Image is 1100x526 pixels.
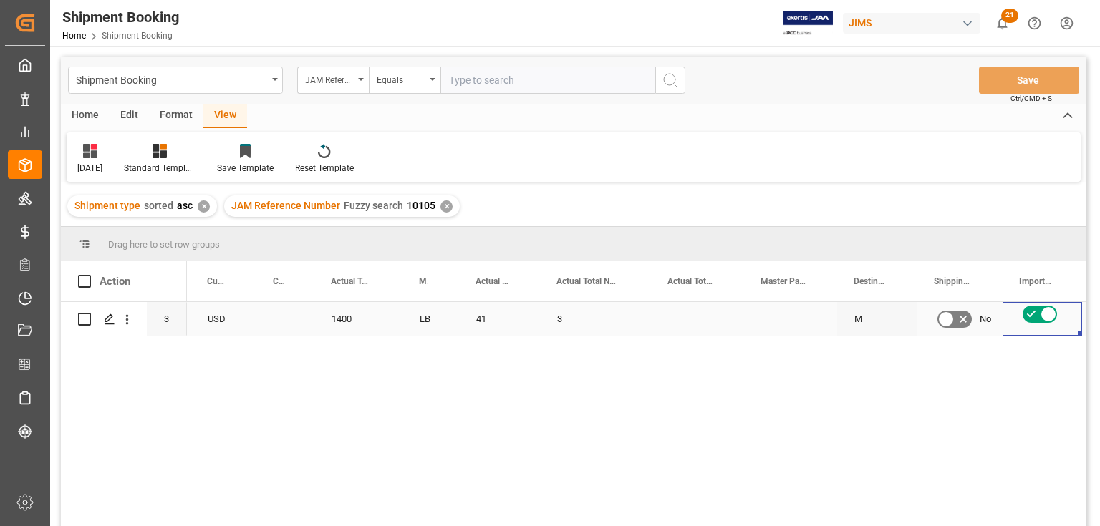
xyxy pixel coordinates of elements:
div: Home [61,104,110,128]
div: 41 [459,302,540,336]
div: ✕ [198,200,210,213]
span: Container Type [273,276,284,286]
div: 3 [147,302,187,336]
span: Actual Total Gross Weight [331,276,372,286]
span: Actual Total Number of Cartons [476,276,509,286]
button: open menu [369,67,440,94]
span: asc [177,200,193,211]
div: JAM Reference Number [305,70,354,87]
div: LB [420,303,442,336]
div: Press SPACE to select this row. [61,302,187,336]
div: Format [149,104,203,128]
span: Shipment type [74,200,140,211]
span: Shipping instructions SENT [934,276,972,286]
button: show 21 new notifications [986,7,1018,39]
div: ✕ [440,200,453,213]
div: M [837,302,917,336]
div: Action [100,275,130,288]
span: Ctrl/CMD + S [1010,93,1052,104]
div: [DATE] [77,162,102,175]
button: open menu [68,67,283,94]
span: Import Documents Received [1019,276,1051,286]
button: Save [979,67,1079,94]
span: Fuzzy search [344,200,403,211]
button: open menu [297,67,369,94]
span: Currency (freight quote) [207,276,226,286]
div: USD [190,302,256,336]
div: Reset Template [295,162,354,175]
div: Standard Templates [124,162,196,175]
span: Master Pack Volume (UOM) Manual [761,276,806,286]
span: Destination Branch [854,276,887,286]
input: Type to search [440,67,655,94]
div: Edit [110,104,149,128]
span: Drag here to set row groups [108,239,220,250]
button: search button [655,67,685,94]
span: JAM Reference Number [231,200,340,211]
button: Help Center [1018,7,1051,39]
div: View [203,104,247,128]
img: Exertis%20JAM%20-%20Email%20Logo.jpg_1722504956.jpg [783,11,833,36]
div: Equals [377,70,425,87]
div: 3 [540,302,651,336]
div: Shipment Booking [62,6,179,28]
a: Home [62,31,86,41]
span: 21 [1001,9,1018,23]
span: Actual Total Volume [667,276,713,286]
span: Master Pack Weight (UOM) Manual [419,276,428,286]
div: Shipment Booking [76,70,267,88]
div: Save Template [217,162,274,175]
span: Actual Total Number of Pallets [556,276,620,286]
div: JIMS [843,13,980,34]
span: 10105 [407,200,435,211]
span: No [980,303,991,336]
button: JIMS [843,9,986,36]
div: 1400 [314,302,402,336]
span: sorted [144,200,173,211]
